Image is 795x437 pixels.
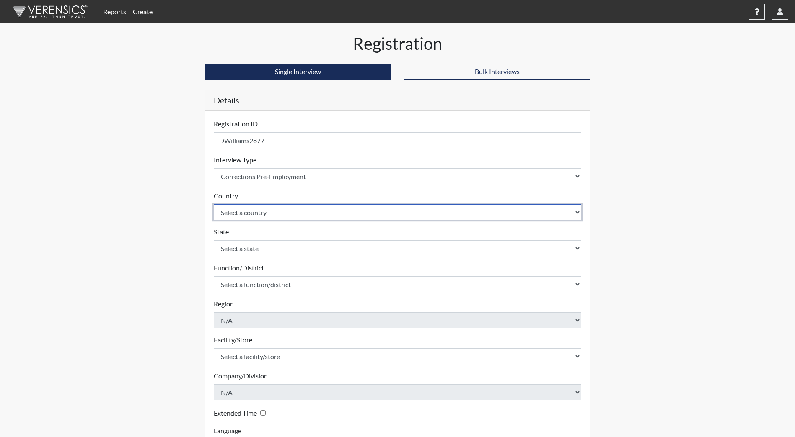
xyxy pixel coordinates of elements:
button: Bulk Interviews [404,64,590,80]
label: Region [214,299,234,309]
label: Language [214,426,241,436]
h1: Registration [205,33,590,54]
label: Interview Type [214,155,256,165]
label: State [214,227,229,237]
h5: Details [205,90,590,111]
div: Checking this box will provide the interviewee with an accomodation of extra time to answer each ... [214,407,269,419]
input: Insert a Registration ID, which needs to be a unique alphanumeric value for each interviewee [214,132,582,148]
a: Create [129,3,156,20]
button: Single Interview [205,64,391,80]
label: Facility/Store [214,335,252,345]
label: Registration ID [214,119,258,129]
label: Function/District [214,263,264,273]
label: Extended Time [214,408,257,418]
label: Company/Division [214,371,268,381]
a: Reports [100,3,129,20]
label: Country [214,191,238,201]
